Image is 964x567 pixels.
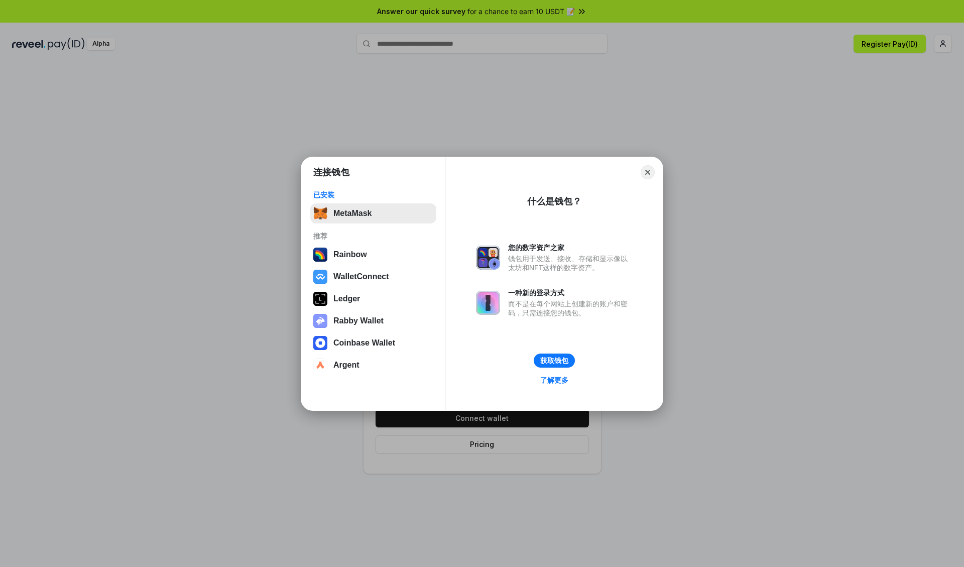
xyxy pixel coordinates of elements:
[333,272,389,281] div: WalletConnect
[310,333,436,353] button: Coinbase Wallet
[641,165,655,179] button: Close
[508,254,633,272] div: 钱包用于发送、接收、存储和显示像以太坊和NFT这样的数字资产。
[310,355,436,375] button: Argent
[508,243,633,252] div: 您的数字资产之家
[313,248,327,262] img: svg+xml,%3Csvg%20width%3D%22120%22%20height%3D%22120%22%20viewBox%3D%220%200%20120%20120%22%20fil...
[476,291,500,315] img: svg+xml,%3Csvg%20xmlns%3D%22http%3A%2F%2Fwww.w3.org%2F2000%2Fsvg%22%20fill%3D%22none%22%20viewBox...
[313,358,327,372] img: svg+xml,%3Csvg%20width%3D%2228%22%20height%3D%2228%22%20viewBox%3D%220%200%2028%2028%22%20fill%3D...
[313,314,327,328] img: svg+xml,%3Csvg%20xmlns%3D%22http%3A%2F%2Fwww.w3.org%2F2000%2Fsvg%22%20fill%3D%22none%22%20viewBox...
[310,267,436,287] button: WalletConnect
[310,289,436,309] button: Ledger
[333,361,359,370] div: Argent
[313,232,433,241] div: 推荐
[313,292,327,306] img: svg+xml,%3Csvg%20xmlns%3D%22http%3A%2F%2Fwww.w3.org%2F2000%2Fsvg%22%20width%3D%2228%22%20height%3...
[310,245,436,265] button: Rainbow
[333,294,360,303] div: Ledger
[534,354,575,368] button: 获取钱包
[313,166,349,178] h1: 连接钱包
[333,316,384,325] div: Rabby Wallet
[527,195,581,207] div: 什么是钱包？
[333,338,395,348] div: Coinbase Wallet
[508,288,633,297] div: 一种新的登录方式
[534,374,574,387] a: 了解更多
[540,356,568,365] div: 获取钱包
[476,246,500,270] img: svg+xml,%3Csvg%20xmlns%3D%22http%3A%2F%2Fwww.w3.org%2F2000%2Fsvg%22%20fill%3D%22none%22%20viewBox...
[333,209,372,218] div: MetaMask
[313,206,327,220] img: svg+xml,%3Csvg%20fill%3D%22none%22%20height%3D%2233%22%20viewBox%3D%220%200%2035%2033%22%20width%...
[313,270,327,284] img: svg+xml,%3Csvg%20width%3D%2228%22%20height%3D%2228%22%20viewBox%3D%220%200%2028%2028%22%20fill%3D...
[333,250,367,259] div: Rainbow
[310,203,436,223] button: MetaMask
[313,190,433,199] div: 已安装
[540,376,568,385] div: 了解更多
[310,311,436,331] button: Rabby Wallet
[313,336,327,350] img: svg+xml,%3Csvg%20width%3D%2228%22%20height%3D%2228%22%20viewBox%3D%220%200%2028%2028%22%20fill%3D...
[508,299,633,317] div: 而不是在每个网站上创建新的账户和密码，只需连接您的钱包。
